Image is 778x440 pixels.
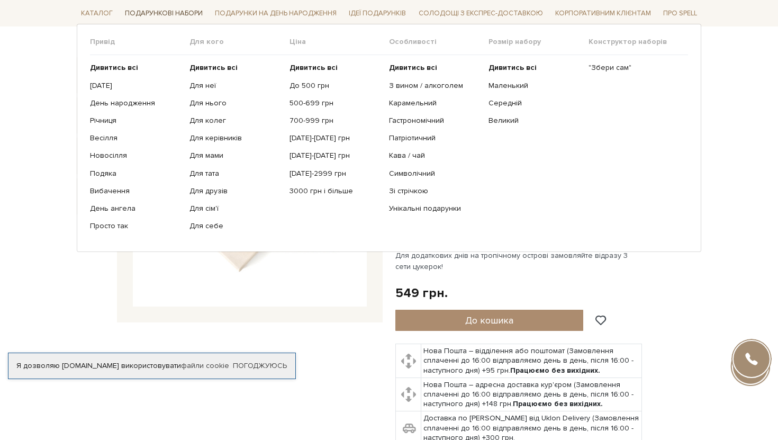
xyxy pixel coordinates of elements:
a: [DATE]-[DATE] грн [290,151,381,160]
a: [DATE]-[DATE] грн [290,133,381,143]
a: Для нього [189,98,281,108]
a: Для мами [189,151,281,160]
a: Дивитись всі [189,63,281,73]
span: До кошика [465,315,513,326]
a: Для керівників [189,133,281,143]
a: Для сім'ї [189,204,281,213]
b: Працюємо без вихідних. [513,399,603,408]
a: 3000 грн і більше [290,186,381,196]
a: Просто так [90,221,182,231]
a: Дивитись всі [389,63,481,73]
span: Подарункові набори [121,5,207,22]
a: Для неї [189,80,281,90]
a: Новосілля [90,151,182,160]
a: Для колег [189,116,281,125]
a: "Збери сам" [589,63,680,73]
span: Розмір набору [488,37,588,47]
p: Для додаткових днів на тропічному острові замовляйте відразу 3 сети цукерок! [395,250,644,272]
b: Працюємо без вихідних. [510,366,600,375]
span: Ціна [290,37,389,47]
td: Нова Пошта – відділення або поштомат (Замовлення сплаченні до 16:00 відправляємо день в день, піс... [421,344,642,378]
a: Кава / чай [389,151,481,160]
b: Дивитись всі [488,63,537,72]
a: Зі стрічкою [389,186,481,196]
span: Каталог [77,5,117,22]
a: 500-699 грн [290,98,381,108]
a: Маленький [488,80,580,90]
b: Дивитись всі [90,63,138,72]
a: Великий [488,116,580,125]
a: Дивитись всі [488,63,580,73]
div: Каталог [77,24,701,252]
b: Дивитись всі [290,63,338,72]
a: [DATE] [90,80,182,90]
a: [DATE]-2999 грн [290,168,381,178]
a: Карамельний [389,98,481,108]
a: Патріотичний [389,133,481,143]
span: Конструктор наборів [589,37,688,47]
span: Про Spell [659,5,701,22]
a: День народження [90,98,182,108]
a: Дивитись всі [290,63,381,73]
a: З вином / алкоголем [389,80,481,90]
a: Весілля [90,133,182,143]
b: Дивитись всі [189,63,238,72]
span: Подарунки на День народження [211,5,341,22]
div: 549 грн. [395,285,448,301]
a: Для тата [189,168,281,178]
a: Дивитись всі [90,63,182,73]
a: файли cookie [181,361,229,370]
b: Дивитись всі [389,63,437,72]
a: Подяка [90,168,182,178]
a: Корпоративним клієнтам [551,4,655,22]
a: Гастрономічний [389,116,481,125]
a: До 500 грн [290,80,381,90]
span: Ідеї подарунків [345,5,410,22]
td: Нова Пошта – адресна доставка кур'єром (Замовлення сплаченні до 16:00 відправляємо день в день, п... [421,378,642,411]
div: Я дозволяю [DOMAIN_NAME] використовувати [8,361,295,371]
a: Для себе [189,221,281,231]
a: Середній [488,98,580,108]
span: Привід [90,37,189,47]
a: 700-999 грн [290,116,381,125]
a: Погоджуюсь [233,361,287,371]
a: Символічний [389,168,481,178]
a: День ангела [90,204,182,213]
a: Солодощі з експрес-доставкою [414,4,547,22]
button: До кошика [395,310,583,331]
a: Річниця [90,116,182,125]
span: Для кого [189,37,289,47]
a: Вибачення [90,186,182,196]
span: Особливості [389,37,488,47]
a: Унікальні подарунки [389,204,481,213]
a: Для друзів [189,186,281,196]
